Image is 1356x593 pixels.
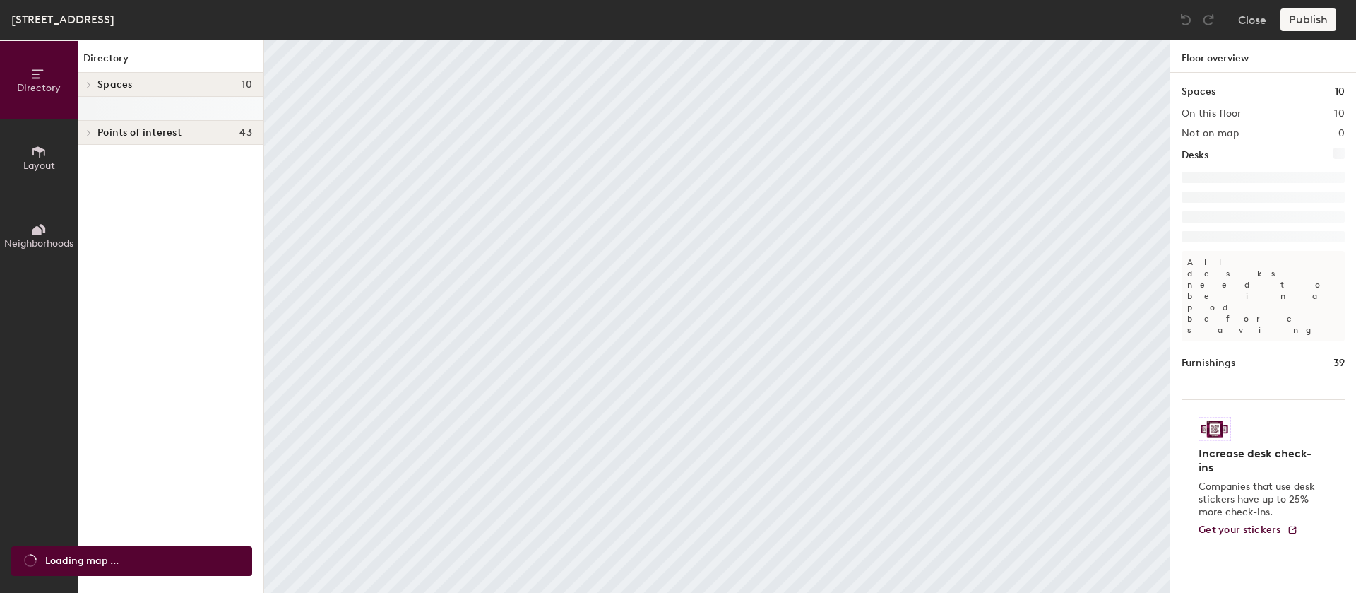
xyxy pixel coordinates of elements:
[1182,84,1215,100] h1: Spaces
[239,127,252,139] span: 43
[97,79,133,90] span: Spaces
[1201,13,1215,27] img: Redo
[1199,447,1319,475] h4: Increase desk check-ins
[1333,356,1345,371] h1: 39
[242,79,252,90] span: 10
[1199,524,1298,536] a: Get your stickers
[1179,13,1193,27] img: Undo
[45,553,119,569] span: Loading map ...
[23,160,55,172] span: Layout
[1199,417,1231,441] img: Sticker logo
[1182,108,1242,119] h2: On this floor
[1199,481,1319,519] p: Companies that use desk stickers have up to 25% more check-ins.
[97,127,182,139] span: Points of interest
[264,40,1170,593] canvas: Map
[17,82,61,94] span: Directory
[1182,128,1239,139] h2: Not on map
[1182,148,1208,163] h1: Desks
[1335,84,1345,100] h1: 10
[1182,356,1235,371] h1: Furnishings
[11,11,114,28] div: [STREET_ADDRESS]
[1338,128,1345,139] h2: 0
[1170,40,1356,73] h1: Floor overview
[78,51,263,73] h1: Directory
[1334,108,1345,119] h2: 10
[1199,524,1281,536] span: Get your stickers
[1182,251,1345,341] p: All desks need to be in a pod before saving
[1238,8,1266,31] button: Close
[4,237,73,249] span: Neighborhoods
